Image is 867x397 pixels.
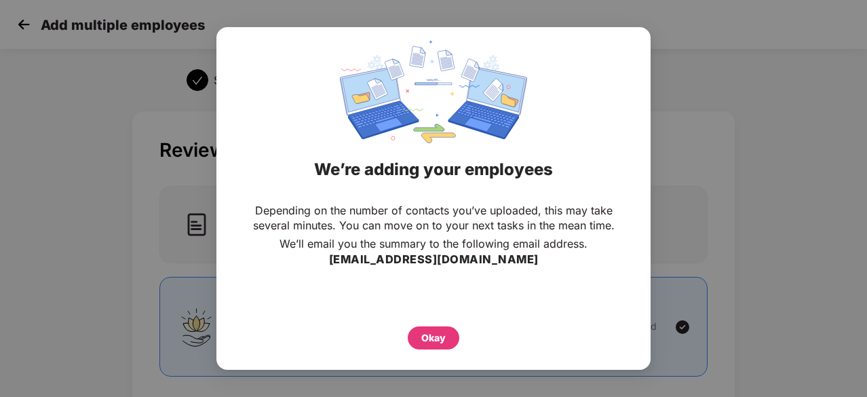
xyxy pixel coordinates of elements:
[329,251,539,269] h3: [EMAIL_ADDRESS][DOMAIN_NAME]
[421,330,446,345] div: Okay
[233,143,634,196] div: We’re adding your employees
[280,236,587,251] p: We’ll email you the summary to the following email address.
[340,41,527,143] img: svg+xml;base64,PHN2ZyBpZD0iRGF0YV9zeW5jaW5nIiB4bWxucz0iaHR0cDovL3d3dy53My5vcmcvMjAwMC9zdmciIHdpZH...
[244,203,623,233] p: Depending on the number of contacts you’ve uploaded, this may take several minutes. You can move ...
